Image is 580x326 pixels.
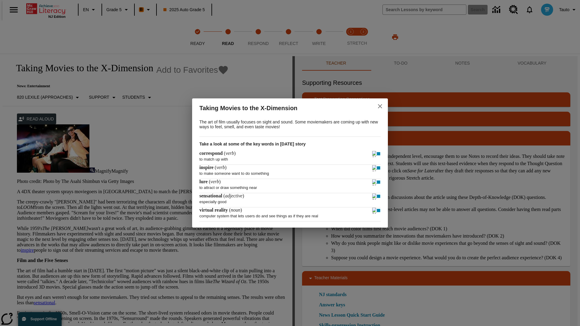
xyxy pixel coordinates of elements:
img: Play - lure [372,179,376,185]
h4: ( ) [199,207,242,213]
p: to attract or draw something near [199,182,381,190]
span: noun [231,207,240,213]
img: Stop - lure [376,179,381,185]
h2: Taking Movies to the X-Dimension [199,103,362,113]
img: Stop - sensational [376,193,381,200]
h4: ( ) [199,165,227,170]
p: to match up with [199,154,381,161]
img: Play - virtual reality [372,208,376,214]
h4: ( ) [199,179,221,184]
img: Play - sensational [372,193,376,200]
img: Stop - inspire [376,165,381,171]
img: Play - inspire [372,165,376,171]
p: to make someone want to do something [199,168,381,176]
span: verb [225,151,234,156]
p: computer system that lets users do and see things as if they are real [199,211,381,218]
button: close [373,99,387,113]
span: sensational [199,193,224,198]
h4: ( ) [199,193,244,199]
img: Stop - virtual reality [376,208,381,214]
span: correspond [199,151,224,156]
img: Play - correspond [372,151,376,157]
span: adjective [225,193,243,198]
span: lure [199,179,209,184]
span: verb [211,179,219,184]
h4: ( ) [199,151,236,156]
span: inspire [199,165,215,170]
span: virtual reality [199,207,229,213]
p: especially good [199,197,381,204]
h3: Take a look at some of the key words in [DATE] story [199,137,381,151]
span: verb [216,165,225,170]
p: The art of film usually focuses on sight and sound. Some moviemakers are coming up with new ways ... [199,120,381,129]
img: Stop - correspond [376,151,381,157]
